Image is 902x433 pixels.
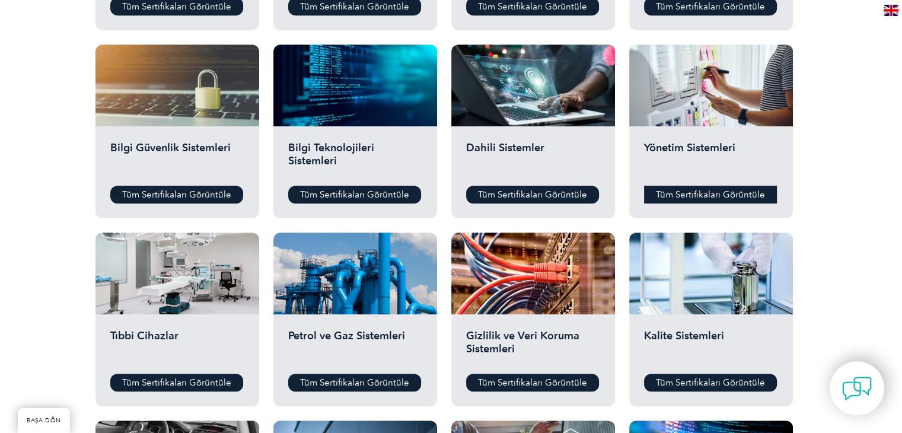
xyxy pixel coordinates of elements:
font: Tüm Sertifikaları Görüntüle [478,189,587,200]
font: Tüm Sertifikaları Görüntüle [300,1,409,12]
a: Tüm Sertifikaları Görüntüle [288,374,421,391]
a: Tüm Sertifikaları Görüntüle [110,186,243,203]
font: Yönetim Sistemleri [644,141,735,154]
font: Tüm Sertifikaları Görüntüle [122,377,231,388]
font: Dahili Sistemler [466,141,544,154]
a: Tüm Sertifikaları Görüntüle [110,374,243,391]
img: en [884,5,898,16]
a: Tüm Sertifikaları Görüntüle [644,374,777,391]
font: Tüm Sertifikaları Görüntüle [656,189,765,200]
font: Tüm Sertifikaları Görüntüle [300,189,409,200]
font: Petrol ve Gaz Sistemleri [288,329,405,342]
font: Bilgi Teknolojileri Sistemleri [288,141,374,167]
font: Gizlilik ve Veri Koruma Sistemleri [466,329,579,355]
font: Tüm Sertifikaları Görüntüle [122,1,231,12]
a: BAŞA DÖN [18,408,70,433]
a: Tüm Sertifikaları Görüntüle [288,186,421,203]
font: BAŞA DÖN [27,417,61,424]
font: Tüm Sertifikaları Görüntüle [122,189,231,200]
a: Tüm Sertifikaları Görüntüle [466,186,599,203]
a: Tüm Sertifikaları Görüntüle [466,374,599,391]
font: Tüm Sertifikaları Görüntüle [478,1,587,12]
font: Tüm Sertifikaları Görüntüle [478,377,587,388]
font: Bilgi Güvenlik Sistemleri [110,141,231,154]
img: contact-chat.png [842,374,872,403]
font: Tüm Sertifikaları Görüntüle [656,377,765,388]
font: Kalite Sistemleri [644,329,724,342]
a: Tüm Sertifikaları Görüntüle [644,186,777,203]
font: Tüm Sertifikaları Görüntüle [300,377,409,388]
font: Tüm Sertifikaları Görüntüle [656,1,765,12]
font: Tıbbi Cihazlar [110,329,179,342]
